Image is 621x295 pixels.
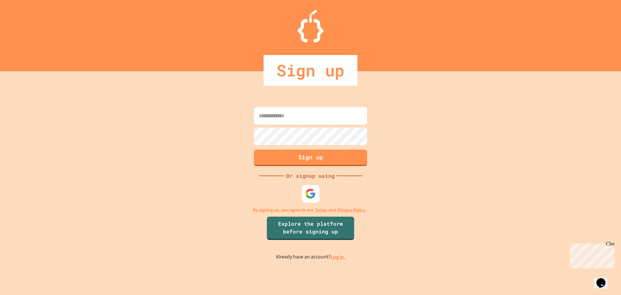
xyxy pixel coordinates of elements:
iframe: chat widget [594,269,615,289]
img: Logo.svg [298,10,323,42]
p: By signing up, you agree to our and . [253,207,368,213]
a: Explore the platform before signing up [267,217,354,240]
div: Or signup using [285,172,336,180]
button: Sign up [254,150,367,166]
img: google-icon.svg [305,188,316,199]
iframe: chat widget [567,241,615,268]
div: Chat with us now!Close [3,3,45,41]
p: Already have an account? [276,253,345,261]
a: Log in. [331,254,345,260]
a: Terms [315,207,327,213]
a: Privacy Policy [338,207,365,213]
div: Sign up [264,55,357,86]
